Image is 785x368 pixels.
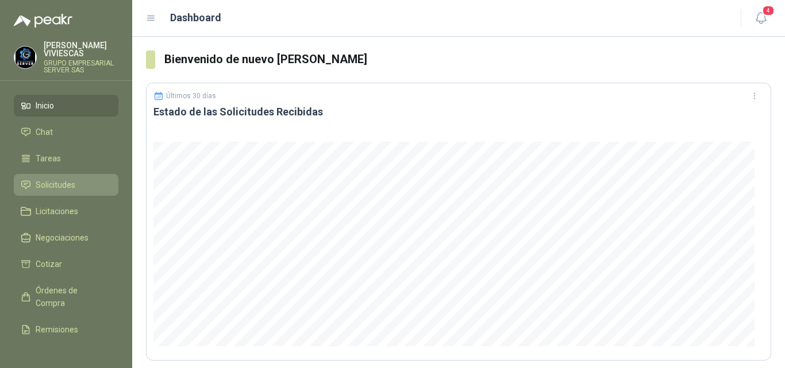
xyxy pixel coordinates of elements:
[166,92,216,100] p: Últimos 30 días
[14,121,118,143] a: Chat
[14,174,118,196] a: Solicitudes
[14,14,72,28] img: Logo peakr
[14,95,118,117] a: Inicio
[36,323,78,336] span: Remisiones
[36,284,107,309] span: Órdenes de Compra
[44,41,118,57] p: [PERSON_NAME] VIVIESCAS
[153,105,764,119] h3: Estado de las Solicitudes Recibidas
[36,205,78,218] span: Licitaciones
[14,148,118,169] a: Tareas
[751,8,771,29] button: 4
[762,5,775,16] span: 4
[14,319,118,340] a: Remisiones
[36,99,54,112] span: Inicio
[14,47,36,68] img: Company Logo
[14,227,118,249] a: Negociaciones
[36,231,88,244] span: Negociaciones
[36,126,53,138] span: Chat
[36,179,75,191] span: Solicitudes
[170,10,221,26] h1: Dashboard
[14,200,118,222] a: Licitaciones
[44,60,118,73] p: GRUPO EMPRESARIAL SERVER SAS
[164,51,771,68] h3: Bienvenido de nuevo [PERSON_NAME]
[14,280,118,314] a: Órdenes de Compra
[36,152,61,165] span: Tareas
[14,253,118,275] a: Cotizar
[36,258,62,270] span: Cotizar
